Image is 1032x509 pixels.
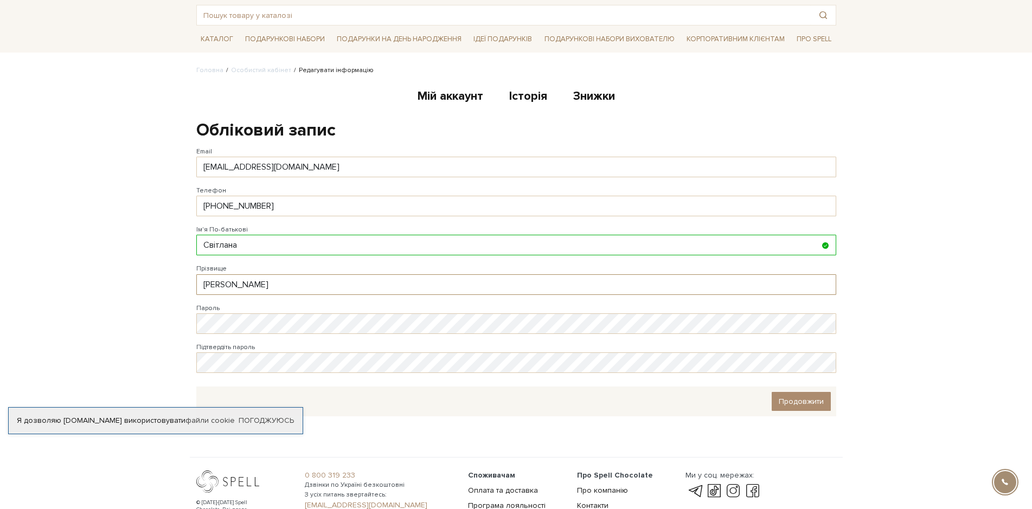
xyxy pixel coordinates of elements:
label: Пароль [196,304,220,313]
h1: Обліковий запис [196,119,836,142]
a: Корпоративним клієнтам [682,30,789,48]
a: Каталог [196,31,238,48]
label: Телефон [196,186,226,196]
a: instagram [724,485,742,498]
a: facebook [743,485,762,498]
input: Пошук товару у каталозі [197,5,811,25]
a: Про Spell [792,31,836,48]
a: telegram [685,485,704,498]
a: Ідеї подарунків [469,31,536,48]
div: Ми у соц. мережах: [685,471,761,480]
span: Дзвінки по Україні безкоштовні [305,480,455,490]
label: Email [196,147,212,157]
span: З усіх питань звертайтесь: [305,490,455,500]
a: Подарунки на День народження [332,31,466,48]
label: Підтвердіть пароль [196,343,255,352]
div: Я дозволяю [DOMAIN_NAME] використовувати [9,416,303,426]
label: Прізвище [196,264,227,274]
span: Споживачам [468,471,515,480]
a: Погоджуюсь [239,416,294,426]
label: Ім'я По-батькові [196,225,248,235]
a: Знижки [573,89,615,107]
a: Мій аккаунт [418,89,483,107]
a: tik-tok [705,485,723,498]
li: Редагувати інформацію [291,66,374,75]
button: Пошук товару у каталозі [811,5,836,25]
a: файли cookie [185,416,235,425]
a: Подарункові набори вихователю [540,30,679,48]
a: Історія [509,89,547,107]
a: Особистий кабінет [231,66,291,74]
span: Продовжити [779,397,824,406]
a: Подарункові набори [241,31,329,48]
a: Оплата та доставка [468,486,538,495]
a: Про компанію [577,486,628,495]
a: 0 800 319 233 [305,471,455,480]
span: Про Spell Chocolate [577,471,653,480]
a: Головна [196,66,223,74]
